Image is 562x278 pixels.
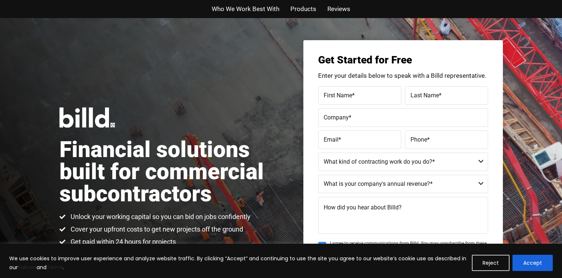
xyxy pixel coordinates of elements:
[318,73,488,79] p: Enter your details below to speak with a Billd representative.
[324,114,349,121] span: Company
[327,4,350,14] a: Reviews
[212,4,279,14] a: Who We Work Best With
[69,225,243,234] span: Cover your upfront costs to get new projects off the ground
[18,264,37,271] a: Policies
[318,55,488,65] h3: Get Started for Free
[69,237,176,246] span: Get paid within 24 hours for projects
[411,91,439,98] span: Last Name
[324,91,352,98] span: First Name
[9,254,466,272] p: We use cookies to improve user experience and analyze website traffic. By clicking “Accept” and c...
[324,136,338,143] span: Email
[290,4,316,14] a: Products
[59,139,281,205] h1: Financial solutions built for commercial subcontractors
[47,264,63,271] a: Terms
[512,255,553,271] button: Accept
[69,212,251,221] span: Unlock your working capital so you can bid on jobs confidently
[330,241,488,251] span: I agree to receive communications from Billd. You may unsubscribe from these communications at an...
[472,255,510,271] button: Reject
[324,204,402,211] span: How did you hear about Billd?
[318,242,326,250] input: I agree to receive communications from Billd. You may unsubscribe from these communications at an...
[411,136,427,143] span: Phone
